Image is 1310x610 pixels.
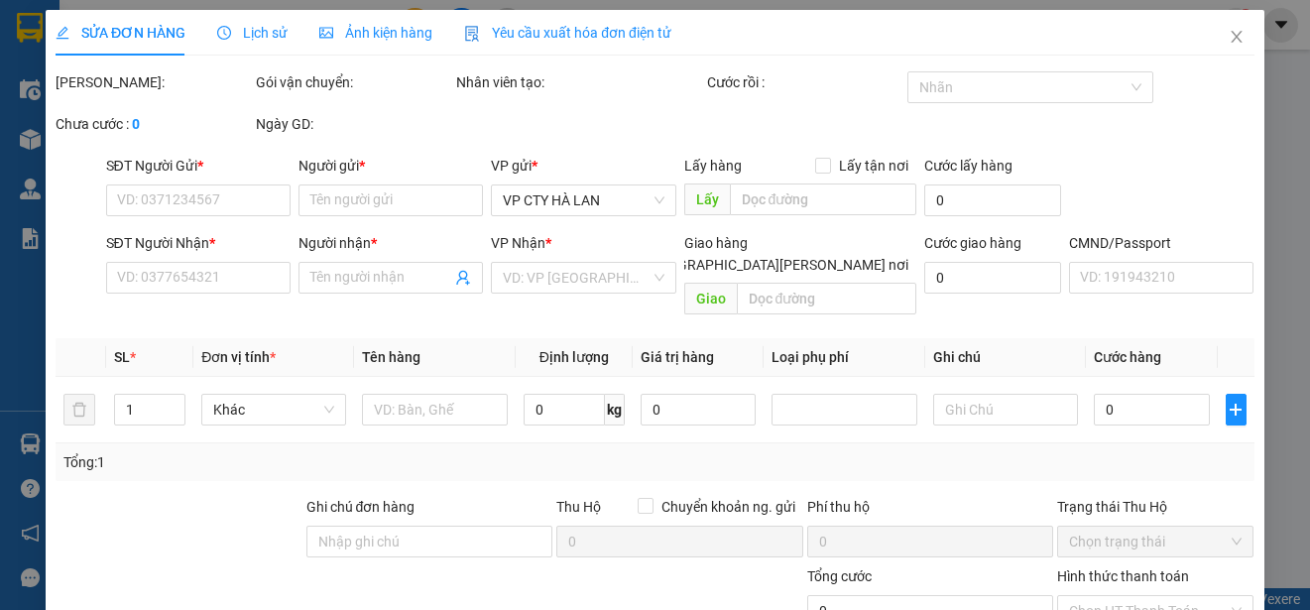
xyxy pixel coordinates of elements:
[56,113,252,135] div: Chưa cước :
[456,71,703,93] div: Nhân viên tạo:
[306,526,553,557] input: Ghi chú đơn hàng
[925,235,1022,251] label: Cước giao hàng
[1070,527,1243,556] span: Chọn trạng thái
[807,568,872,584] span: Tổng cước
[56,26,69,40] span: edit
[925,338,1086,377] th: Ghi chú
[63,394,95,426] button: delete
[925,262,1062,294] input: Cước giao hàng
[213,395,334,425] span: Khác
[298,155,483,177] div: Người gửi
[1058,496,1254,518] div: Trạng thái Thu Hộ
[684,235,748,251] span: Giao hàng
[925,184,1062,216] input: Cước lấy hàng
[539,349,609,365] span: Định lượng
[106,155,291,177] div: SĐT Người Gửi
[684,283,737,314] span: Giao
[464,26,480,42] img: icon
[1229,29,1245,45] span: close
[201,349,276,365] span: Đơn vị tính
[217,25,288,41] span: Lịch sử
[807,496,1054,526] div: Phí thu hộ
[319,25,432,41] span: Ảnh kiện hàng
[707,71,903,93] div: Cước rồi :
[730,183,917,215] input: Dọc đường
[1069,232,1253,254] div: CMND/Passport
[163,395,184,410] span: Increase Value
[106,232,291,254] div: SĐT Người Nhận
[1209,10,1264,65] button: Close
[63,451,507,473] div: Tổng: 1
[169,412,180,424] span: down
[217,26,231,40] span: clock-circle
[684,158,742,174] span: Lấy hàng
[832,155,917,177] span: Lấy tận nơi
[765,338,925,377] th: Loại phụ phí
[298,232,483,254] div: Người nhận
[256,113,452,135] div: Ngày GD:
[56,25,185,41] span: SỬA ĐƠN HÀNG
[737,283,917,314] input: Dọc đường
[363,349,421,365] span: Tên hàng
[641,349,714,365] span: Giá trị hàng
[503,185,663,215] span: VP CTY HÀ LAN
[306,499,416,515] label: Ghi chú đơn hàng
[464,25,671,41] span: Yêu cầu xuất hóa đơn điện tử
[163,410,184,425] span: Decrease Value
[925,158,1013,174] label: Cước lấy hàng
[639,254,917,276] span: [GEOGRAPHIC_DATA][PERSON_NAME] nơi
[933,394,1078,426] input: Ghi Chú
[1058,568,1190,584] label: Hình thức thanh toán
[556,499,601,515] span: Thu Hộ
[455,270,471,286] span: user-add
[256,71,452,93] div: Gói vận chuyển:
[491,155,675,177] div: VP gửi
[132,116,140,132] b: 0
[684,183,730,215] span: Lấy
[363,394,508,426] input: VD: Bàn, Ghế
[654,496,803,518] span: Chuyển khoản ng. gửi
[1094,349,1161,365] span: Cước hàng
[169,398,180,410] span: up
[1226,394,1247,426] button: plus
[491,235,545,251] span: VP Nhận
[1227,402,1246,418] span: plus
[605,394,625,426] span: kg
[56,71,252,93] div: [PERSON_NAME]:
[114,349,130,365] span: SL
[319,26,333,40] span: picture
